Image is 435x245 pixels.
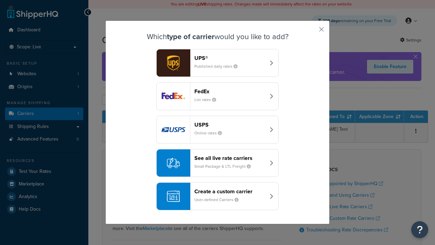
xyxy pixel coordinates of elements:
small: User-defined Carriers [194,197,244,203]
button: See all live rate carriersSmall Package & LTL Freight [156,149,279,177]
button: ups logoUPS®Published daily rates [156,49,279,77]
button: Create a custom carrierUser-defined Carriers [156,182,279,210]
header: UPS® [194,55,265,61]
header: See all live rate carriers [194,155,265,161]
header: FedEx [194,88,265,95]
header: USPS [194,121,265,128]
strong: type of carrier [167,31,214,42]
small: Published daily rates [194,63,243,69]
h3: Which would you like to add? [123,33,312,41]
img: fedEx logo [157,83,190,110]
button: usps logoUSPSOnline rates [156,116,279,144]
img: icon-carrier-custom-c93b8a24.svg [167,190,180,203]
img: ups logo [157,49,190,77]
small: Online rates [194,130,227,136]
small: List rates [194,97,222,103]
button: Open Resource Center [411,221,428,238]
img: usps logo [157,116,190,143]
header: Create a custom carrier [194,188,265,195]
small: Small Package & LTL Freight [194,163,256,169]
img: icon-carrier-liverate-becf4550.svg [167,157,180,169]
button: fedEx logoFedExList rates [156,82,279,110]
